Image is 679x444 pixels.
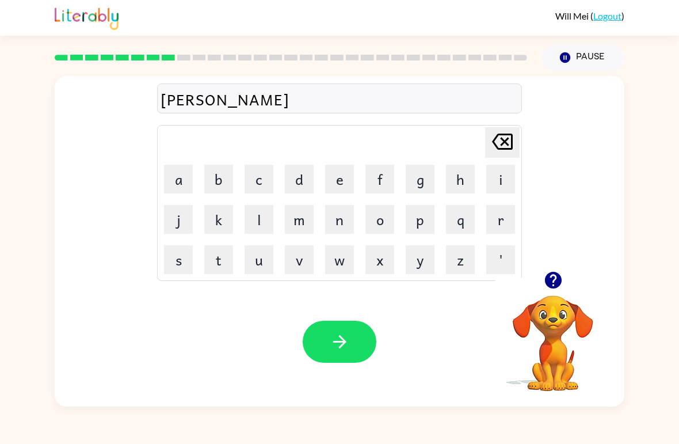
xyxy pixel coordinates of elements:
button: r [486,205,515,234]
button: j [164,205,193,234]
button: o [365,205,394,234]
button: y [406,245,434,274]
button: n [325,205,354,234]
button: x [365,245,394,274]
video: Your browser must support playing .mp4 files to use Literably. Please try using another browser. [495,278,611,393]
button: ' [486,245,515,274]
button: s [164,245,193,274]
button: Pause [541,44,624,71]
button: t [204,245,233,274]
button: l [245,205,273,234]
div: ( ) [555,10,624,21]
a: Logout [593,10,621,21]
img: Literably [55,5,119,30]
button: v [285,245,314,274]
button: d [285,165,314,193]
span: Will Mei [555,10,590,21]
button: p [406,205,434,234]
button: e [325,165,354,193]
button: q [446,205,475,234]
button: w [325,245,354,274]
button: c [245,165,273,193]
button: z [446,245,475,274]
button: a [164,165,193,193]
div: [PERSON_NAME] [161,87,518,111]
button: k [204,205,233,234]
button: g [406,165,434,193]
button: h [446,165,475,193]
button: b [204,165,233,193]
button: i [486,165,515,193]
button: f [365,165,394,193]
button: u [245,245,273,274]
button: m [285,205,314,234]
